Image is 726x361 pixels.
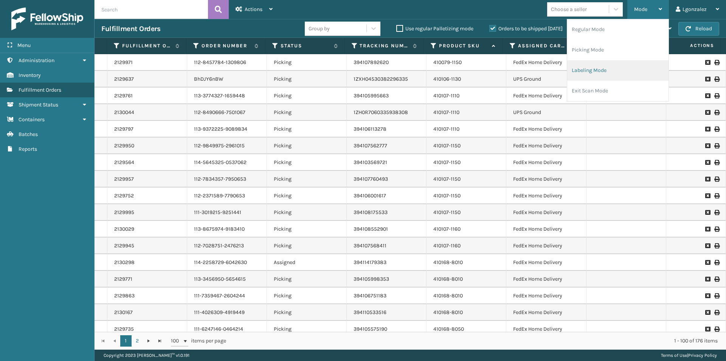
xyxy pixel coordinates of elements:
[187,54,267,71] td: 112-8457784-1309806
[354,76,408,82] a: 1ZXH04530382296335
[705,193,710,198] i: Request to Be Cancelled
[19,131,38,138] span: Batches
[506,238,586,254] td: FedEx Home Delivery
[267,271,347,288] td: Picking
[171,335,226,347] span: items per page
[267,304,347,321] td: Picking
[157,338,163,344] span: Go to the last page
[567,60,669,81] li: Labeling Mode
[714,293,719,298] i: Print Label
[354,176,388,182] a: 394107760493
[433,76,461,82] a: 410106-1130
[114,292,135,300] a: 2129863
[114,192,134,200] a: 2129752
[439,42,488,49] label: Product SKU
[187,271,267,288] td: 113-3456950-5654615
[705,93,710,98] i: Request to Be Cancelled
[354,159,387,166] a: 394103569721
[705,77,710,82] i: Request to Be Cancelled
[433,92,459,99] a: 410107-1110
[705,143,710,148] i: Request to Be Cancelled
[433,326,464,332] a: 410168-8050
[714,60,719,65] i: Print Label
[506,321,586,338] td: FedEx Home Delivery
[267,321,347,338] td: Picking
[267,188,347,204] td: Picking
[705,127,710,132] i: Request to Be Cancelled
[506,271,586,288] td: FedEx Home Delivery
[714,177,719,182] i: Print Label
[506,138,586,154] td: FedEx Home Delivery
[154,335,166,347] a: Go to the last page
[114,275,132,283] a: 2129771
[433,192,461,199] a: 410107-1150
[122,42,171,49] label: Fulfillment Order Id
[551,5,587,13] div: Choose a seller
[267,138,347,154] td: Picking
[518,42,567,49] label: Assigned Carrier Service
[267,171,347,188] td: Picking
[187,188,267,204] td: 112-2371589-7790653
[567,19,669,40] li: Regular Mode
[267,254,347,271] td: Assigned
[714,260,719,265] i: Print Label
[506,221,586,238] td: FedEx Home Delivery
[433,176,461,182] a: 410107-1150
[433,59,462,66] a: 410079-1150
[19,72,41,78] span: Inventory
[187,204,267,221] td: 111-3019215-9251441
[202,42,251,49] label: Order Number
[489,25,563,32] label: Orders to be shipped [DATE]
[705,260,710,265] i: Request to Be Cancelled
[267,154,347,171] td: Picking
[267,238,347,254] td: Picking
[705,243,710,248] i: Request to Be Cancelled
[354,109,408,116] a: 1ZH0R7060335938308
[114,92,133,100] a: 2129761
[354,259,386,266] a: 394114179383
[354,309,386,316] a: 394110533516
[101,24,160,33] h3: Fulfillment Orders
[171,337,182,345] span: 100
[187,221,267,238] td: 113-8675974-9183410
[678,22,719,36] button: Reload
[506,188,586,204] td: FedEx Home Delivery
[705,227,710,232] i: Request to Be Cancelled
[705,110,710,115] i: Request to Be Cancelled
[354,276,389,282] a: 394105998353
[705,160,710,165] i: Request to Be Cancelled
[714,110,719,115] i: Print Label
[354,142,387,149] a: 394107562777
[433,109,459,116] a: 410107-1110
[187,104,267,121] td: 112-8490666-7501067
[114,142,134,150] a: 2129950
[19,87,61,93] span: Fulfillment Orders
[267,204,347,221] td: Picking
[267,71,347,88] td: Picking
[664,39,719,52] span: Actions
[187,304,267,321] td: 111-4026309-4919449
[354,92,389,99] a: 394105995663
[143,335,154,347] a: Go to the next page
[433,242,461,249] a: 410107-1160
[506,171,586,188] td: FedEx Home Delivery
[506,54,586,71] td: FedEx Home Delivery
[705,310,710,315] i: Request to Be Cancelled
[309,25,330,33] div: Group by
[661,350,717,361] div: |
[705,60,710,65] i: Request to Be Cancelled
[714,193,719,198] i: Print Label
[114,225,134,233] a: 2130029
[146,338,152,344] span: Go to the next page
[506,304,586,321] td: FedEx Home Delivery
[714,227,719,232] i: Print Label
[433,226,461,232] a: 410107-1160
[433,209,461,216] a: 410107-1150
[187,254,267,271] td: 114-2258729-6042630
[187,288,267,304] td: 111-7359467-2604244
[237,337,718,345] div: 1 - 100 of 176 items
[634,6,647,13] span: Mode
[360,42,409,49] label: Tracking Number
[567,81,669,101] li: Exit Scan Mode
[354,209,388,216] a: 394108175533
